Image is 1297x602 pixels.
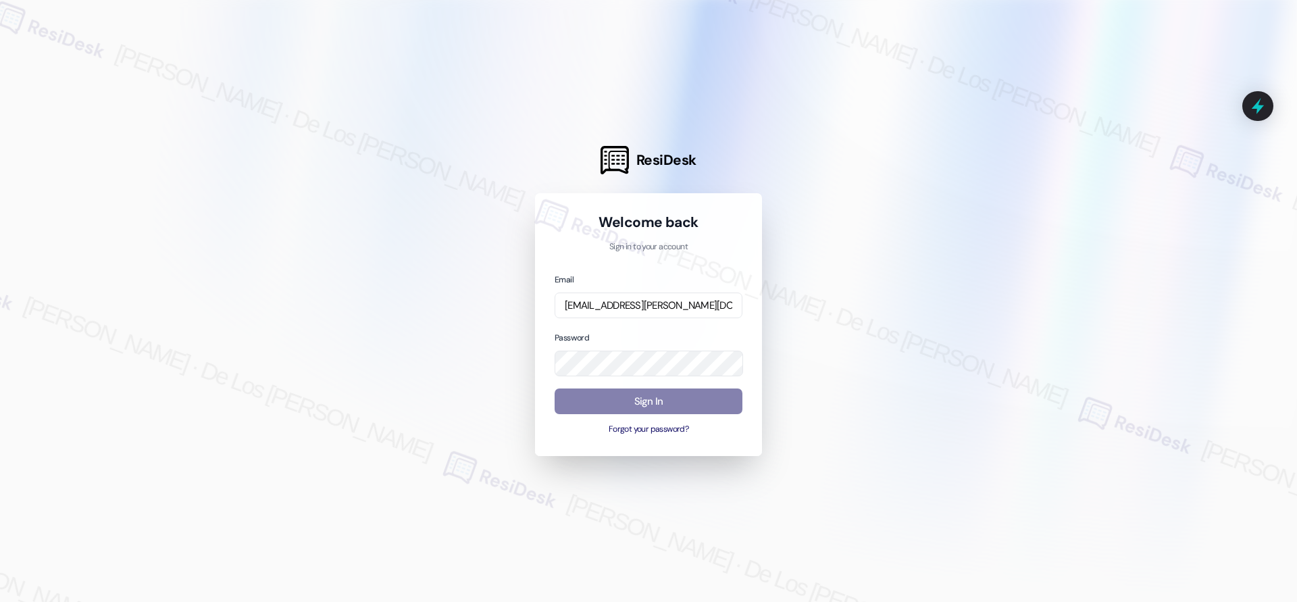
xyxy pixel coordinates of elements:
[555,241,742,253] p: Sign in to your account
[555,388,742,415] button: Sign In
[601,146,629,174] img: ResiDesk Logo
[555,213,742,232] h1: Welcome back
[555,332,589,343] label: Password
[555,274,574,285] label: Email
[636,151,696,170] span: ResiDesk
[555,293,742,319] input: name@example.com
[555,424,742,436] button: Forgot your password?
